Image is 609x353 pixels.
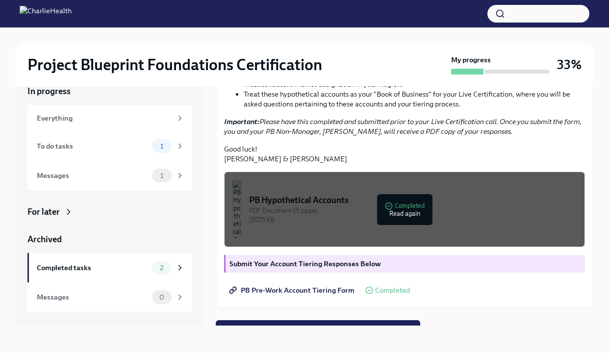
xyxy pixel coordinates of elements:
[27,161,192,190] a: Messages1
[224,117,259,126] strong: Important:
[232,180,241,239] img: PB Hypothetical Accounts
[37,170,148,181] div: Messages
[27,282,192,312] a: Messages0
[224,280,361,300] a: PB Pre-Work Account Tiering Form
[27,105,192,131] a: Everything
[244,89,585,109] li: Treat these hypothetical accounts as your "Book of Business" for your Live Certification, where y...
[27,206,60,218] div: For later
[224,172,585,247] button: PB Hypothetical AccountsPDF Document•15 pages257.75 KBCompletedRead again
[223,325,413,335] span: Next task : RDs: Confirm Your Live Certification Completion
[451,55,491,65] strong: My progress
[37,113,172,124] div: Everything
[224,144,585,164] p: Good luck! [PERSON_NAME] & [PERSON_NAME]
[27,233,192,245] a: Archived
[27,85,192,97] a: In progress
[249,194,577,206] div: PB Hypothetical Accounts
[557,56,582,74] h3: 33%
[27,55,322,75] h2: Project Blueprint Foundations Certification
[37,292,148,303] div: Messages
[154,172,169,179] span: 1
[231,285,355,295] span: PB Pre-Work Account Tiering Form
[224,117,582,136] em: Please have this completed and submitted prior to your Live Certification call. Once you submit t...
[154,143,169,150] span: 1
[154,264,169,272] span: 2
[27,253,192,282] a: Completed tasks2
[20,6,72,22] img: CharlieHealth
[249,206,577,215] div: PDF Document • 15 pages
[216,320,420,340] button: Next task:RDs: Confirm Your Live Certification Completion
[37,141,148,151] div: To do tasks
[229,259,381,268] strong: Submit Your Account Tiering Responses Below
[153,294,170,301] span: 0
[375,287,410,294] span: Completed
[249,215,577,225] div: 257.75 KB
[27,206,192,218] a: For later
[27,131,192,161] a: To do tasks1
[37,262,148,273] div: Completed tasks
